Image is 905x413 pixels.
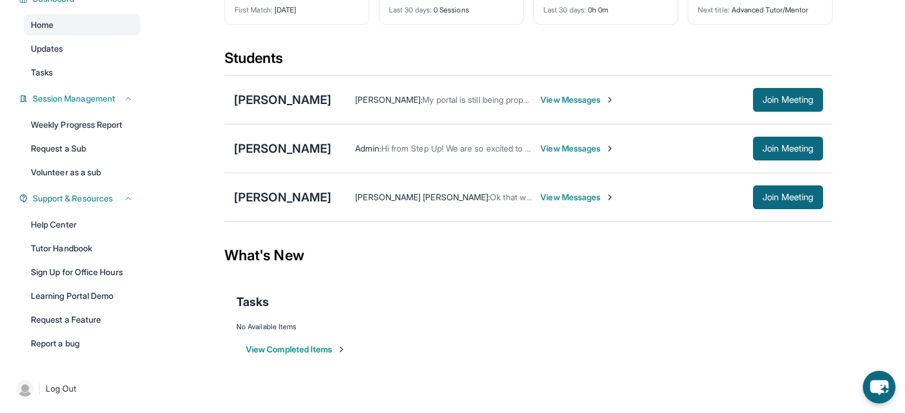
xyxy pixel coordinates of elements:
[24,14,140,36] a: Home
[24,261,140,283] a: Sign Up for Office Hours
[762,194,814,201] span: Join Meeting
[31,19,53,31] span: Home
[28,93,133,105] button: Session Management
[753,137,823,160] button: Join Meeting
[753,88,823,112] button: Join Meeting
[46,383,77,395] span: Log Out
[24,114,140,135] a: Weekly Progress Report
[234,189,331,206] div: [PERSON_NAME]
[355,143,381,153] span: Admin :
[31,43,64,55] span: Updates
[698,5,730,14] span: Next title :
[355,192,490,202] span: [PERSON_NAME] [PERSON_NAME] :
[24,38,140,59] a: Updates
[355,94,422,105] span: [PERSON_NAME] :
[389,5,432,14] span: Last 30 days :
[38,382,41,396] span: |
[762,145,814,152] span: Join Meeting
[753,185,823,209] button: Join Meeting
[863,371,895,403] button: chat-button
[605,95,615,105] img: Chevron-Right
[490,192,583,202] span: Ok that works. thank you
[31,67,53,78] span: Tasks
[236,322,821,332] div: No Available Items
[24,285,140,307] a: Learning Portal Demo
[605,193,615,202] img: Chevron-Right
[24,238,140,259] a: Tutor Handbook
[28,193,133,204] button: Support & Resources
[24,162,140,183] a: Volunteer as a sub
[24,138,140,159] a: Request a Sub
[24,214,140,235] a: Help Center
[24,62,140,83] a: Tasks
[24,333,140,354] a: Report a bug
[234,92,331,108] div: [PERSON_NAME]
[540,143,615,155] span: View Messages
[234,140,331,157] div: [PERSON_NAME]
[33,193,113,204] span: Support & Resources
[224,49,833,75] div: Students
[235,5,273,14] span: First Match :
[12,376,140,402] a: |Log Out
[762,96,814,103] span: Join Meeting
[422,94,801,105] span: My portal is still being properly set up. I am unable to do tonight. Is [DATE] good for our first...
[605,144,615,153] img: Chevron-Right
[224,229,833,282] div: What's New
[17,380,33,397] img: user-img
[543,5,586,14] span: Last 30 days :
[236,294,269,310] span: Tasks
[246,343,346,355] button: View Completed Items
[540,94,615,106] span: View Messages
[33,93,115,105] span: Session Management
[24,309,140,330] a: Request a Feature
[540,191,615,203] span: View Messages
